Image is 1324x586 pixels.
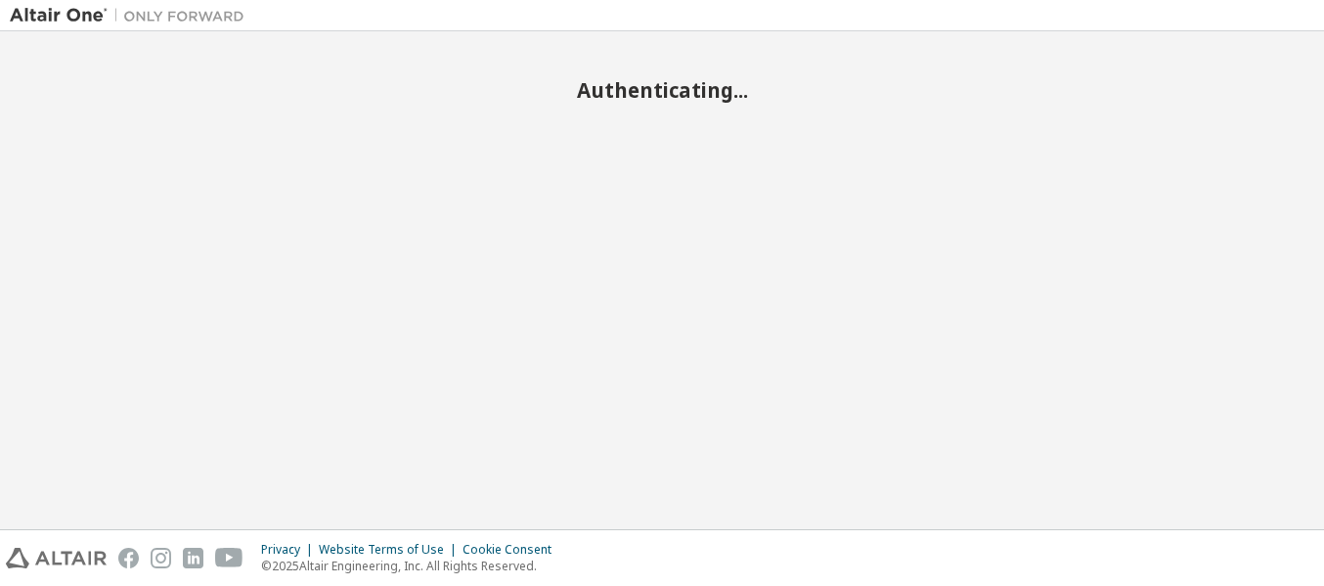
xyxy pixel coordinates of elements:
div: Website Terms of Use [319,542,463,558]
img: youtube.svg [215,548,243,568]
img: altair_logo.svg [6,548,107,568]
img: linkedin.svg [183,548,203,568]
div: Cookie Consent [463,542,563,558]
div: Privacy [261,542,319,558]
p: © 2025 Altair Engineering, Inc. All Rights Reserved. [261,558,563,574]
h2: Authenticating... [10,77,1314,103]
img: instagram.svg [151,548,171,568]
img: facebook.svg [118,548,139,568]
img: Altair One [10,6,254,25]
